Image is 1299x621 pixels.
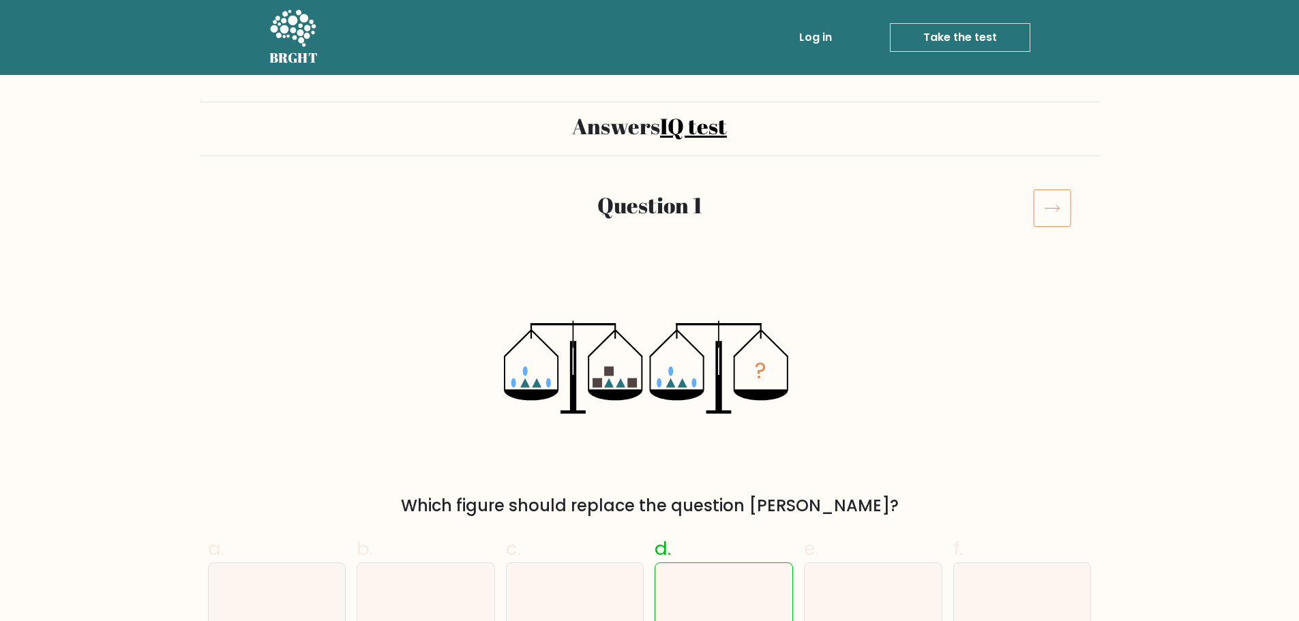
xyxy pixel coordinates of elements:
[216,494,1084,518] div: Which figure should replace the question [PERSON_NAME]?
[890,23,1030,52] a: Take the test
[208,113,1092,139] h2: Answers
[357,535,373,562] span: b.
[283,192,1017,218] h2: Question 1
[269,50,318,66] h5: BRGHT
[794,24,837,51] a: Log in
[755,355,766,386] tspan: ?
[953,535,963,562] span: f.
[655,535,671,562] span: d.
[804,535,819,562] span: e.
[660,111,727,140] a: IQ test
[208,535,224,562] span: a.
[269,5,318,70] a: BRGHT
[506,535,521,562] span: c.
